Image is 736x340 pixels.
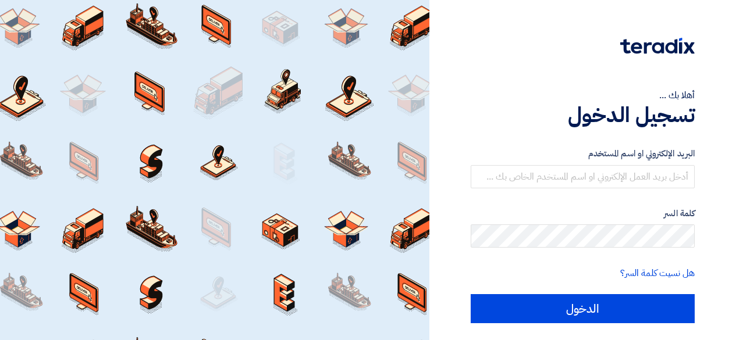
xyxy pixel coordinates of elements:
[471,207,695,220] label: كلمة السر
[471,88,695,102] div: أهلا بك ...
[620,38,695,54] img: Teradix logo
[471,102,695,128] h1: تسجيل الدخول
[471,294,695,323] input: الدخول
[471,165,695,188] input: أدخل بريد العمل الإلكتروني او اسم المستخدم الخاص بك ...
[471,147,695,160] label: البريد الإلكتروني او اسم المستخدم
[620,266,695,280] a: هل نسيت كلمة السر؟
